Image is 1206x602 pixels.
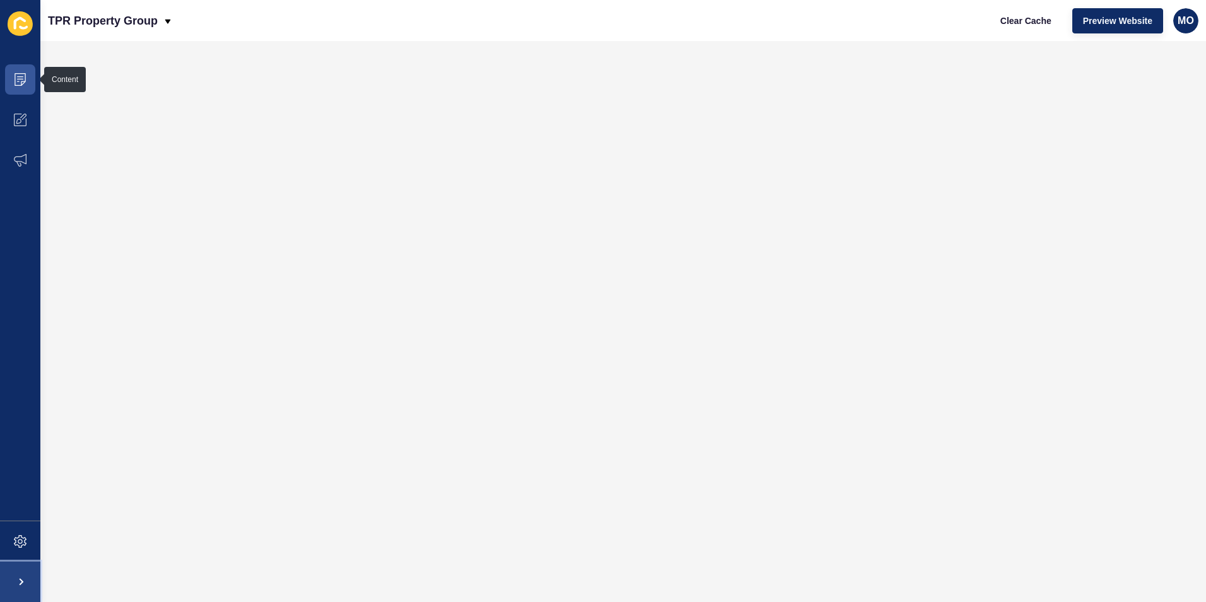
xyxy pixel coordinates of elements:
[990,8,1062,33] button: Clear Cache
[48,5,158,37] p: TPR Property Group
[1178,15,1194,27] span: MO
[52,74,78,85] div: Content
[1072,8,1163,33] button: Preview Website
[1000,15,1051,27] span: Clear Cache
[1083,15,1152,27] span: Preview Website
